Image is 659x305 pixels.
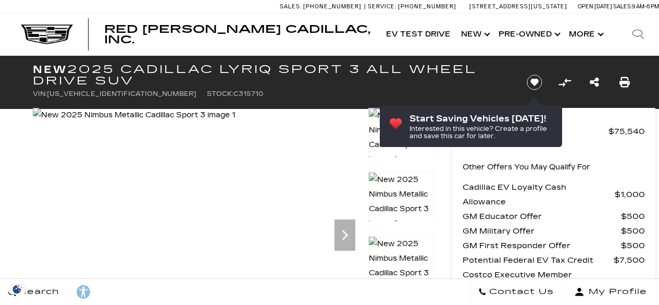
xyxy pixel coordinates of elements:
[104,23,370,46] span: Red [PERSON_NAME] Cadillac, Inc.
[463,224,645,238] a: GM Military Offer $500
[613,3,632,10] span: Sales:
[621,238,645,253] span: $500
[463,180,645,209] a: Cadillac EV Loyalty Cash Allowance $1,000
[614,253,645,267] span: $7,500
[463,267,645,297] a: Costco Executive Member Incentive $1,250
[280,3,302,10] span: Sales:
[16,285,59,299] span: Search
[621,209,645,224] span: $500
[523,74,546,91] button: Save vehicle
[615,187,645,202] span: $1,000
[463,160,590,175] p: Other Offers You May Qualify For
[33,64,509,87] h1: 2025 Cadillac LYRIQ Sport 3 All Wheel Drive SUV
[207,90,233,97] span: Stock:
[33,108,235,123] img: New 2025 Nimbus Metallic Cadillac Sport 3 image 1
[303,3,362,10] span: [PHONE_NUMBER]
[364,4,459,9] a: Service: [PHONE_NUMBER]
[463,209,621,224] span: GM Educator Offer
[469,3,567,10] a: [STREET_ADDRESS][US_STATE]
[578,3,612,10] span: Open [DATE]
[564,14,607,55] button: More
[47,90,196,97] span: [US_VEHICLE_IDENTIFICATION_NUMBER]
[280,4,364,9] a: Sales: [PHONE_NUMBER]
[487,285,554,299] span: Contact Us
[632,3,659,10] span: 9 AM-6 PM
[21,25,73,44] img: Cadillac Dark Logo with Cadillac White Text
[470,279,562,305] a: Contact Us
[5,284,29,295] section: Click to Open Cookie Consent Modal
[368,172,434,231] img: New 2025 Nimbus Metallic Cadillac Sport 3 image 2
[463,124,645,139] a: MSRP $75,540
[233,90,264,97] span: C315710
[463,180,615,209] span: Cadillac EV Loyalty Cash Allowance
[5,284,29,295] img: Opt-Out Icon
[493,14,564,55] a: Pre-Owned
[463,224,621,238] span: GM Military Offer
[463,253,614,267] span: Potential Federal EV Tax Credit
[381,14,456,55] a: EV Test Drive
[463,253,645,267] a: Potential Federal EV Tax Credit $7,500
[33,90,47,97] span: VIN:
[557,75,573,90] button: Compare vehicle
[334,219,355,251] div: Next
[608,124,645,139] span: $75,540
[104,24,370,45] a: Red [PERSON_NAME] Cadillac, Inc.
[33,63,67,76] strong: New
[368,3,396,10] span: Service:
[562,279,659,305] button: Open user profile menu
[463,209,645,224] a: GM Educator Offer $500
[463,124,608,139] span: MSRP
[585,285,647,299] span: My Profile
[463,267,616,297] span: Costco Executive Member Incentive
[590,75,599,90] a: Share this New 2025 Cadillac LYRIQ Sport 3 All Wheel Drive SUV
[463,238,645,253] a: GM First Responder Offer $500
[621,224,645,238] span: $500
[368,108,434,167] img: New 2025 Nimbus Metallic Cadillac Sport 3 image 1
[368,236,434,296] img: New 2025 Nimbus Metallic Cadillac Sport 3 image 3
[398,3,456,10] span: [PHONE_NUMBER]
[456,14,493,55] a: New
[616,275,645,289] span: $1,250
[463,238,621,253] span: GM First Responder Offer
[619,75,630,90] a: Print this New 2025 Cadillac LYRIQ Sport 3 All Wheel Drive SUV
